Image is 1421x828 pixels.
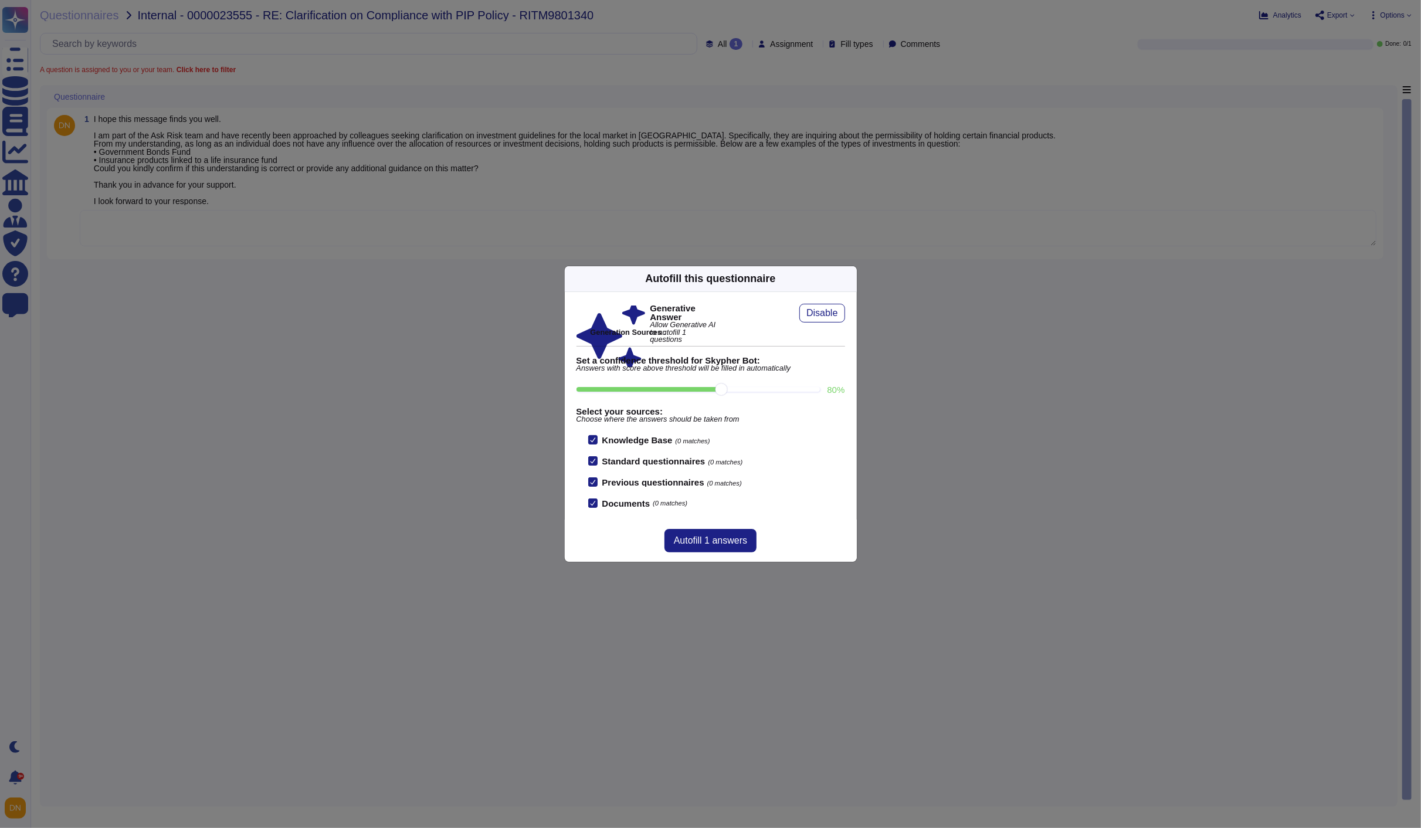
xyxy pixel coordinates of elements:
[645,271,775,287] div: Autofill this questionnaire
[707,480,742,487] span: (0 matches)
[676,437,710,444] span: (0 matches)
[650,304,719,321] b: Generative Answer
[576,416,845,423] span: Choose where the answers should be taken from
[708,459,742,466] span: (0 matches)
[576,365,845,372] span: Answers with score above threshold will be filled in automatically
[602,499,650,508] b: Documents
[602,477,704,487] b: Previous questionnaires
[664,529,757,552] button: Autofill 1 answers
[602,435,673,445] b: Knowledge Base
[806,308,837,318] span: Disable
[650,321,719,344] span: Allow Generative AI to autofill 1 questions
[591,328,666,337] b: Generation Sources :
[799,304,845,323] button: Disable
[674,536,747,545] span: Autofill 1 answers
[602,456,706,466] b: Standard questionnaires
[576,407,845,416] b: Select your sources:
[653,500,687,507] span: (0 matches)
[827,385,845,394] label: 80 %
[576,356,845,365] b: Set a confidence threshold for Skypher Bot:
